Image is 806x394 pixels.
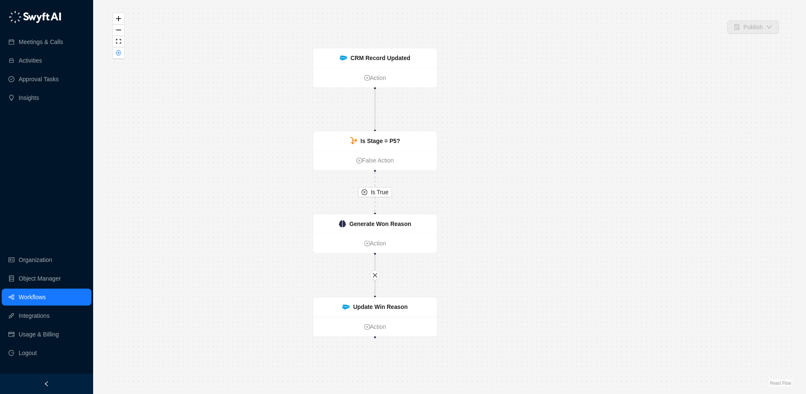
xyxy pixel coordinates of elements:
a: False Action [313,156,437,165]
a: Integrations [19,307,50,324]
button: zoom in [113,13,124,25]
span: left [44,381,50,387]
a: Meetings & Calls [19,33,63,50]
a: Action [313,73,437,83]
span: plus-circle [356,157,362,163]
strong: Update Win Reason [353,304,408,311]
a: Object Manager [19,270,61,287]
div: CRM Record Updatedplus-circleAction [313,48,437,88]
span: close-circle [362,189,367,195]
button: Publish [727,20,779,34]
span: plus-circle [364,75,370,81]
strong: Is Stage = P5? [361,138,400,144]
button: zoom out [113,25,124,36]
a: Action [313,322,437,332]
a: Insights [19,89,39,106]
a: React Flow attribution [770,381,791,386]
button: Is True [358,187,392,197]
img: salesforce-ChMvK6Xa.png [340,55,348,61]
button: fit view [113,36,124,47]
a: Action [313,239,437,248]
a: Usage & Billing [19,326,59,343]
span: close [372,272,378,278]
span: close-circle [116,50,121,55]
span: logout [8,350,14,356]
div: Update Win Reasonplus-circleAction [313,297,437,337]
a: Organization [19,251,52,268]
div: Is Stage = P5?plus-circleFalse Action [313,131,437,171]
img: logo-05li4sbe.png [8,11,61,23]
a: Activities [19,52,42,69]
span: Is True [371,187,389,197]
a: Approval Tasks [19,71,59,88]
div: Generate Won Reasonplus-circleAction [313,214,437,253]
span: plus-circle [364,240,370,246]
iframe: Open customer support [779,366,802,389]
button: close-circle [113,47,124,59]
span: Logout [19,344,37,361]
strong: CRM Record Updated [351,55,410,61]
strong: Generate Won Reason [349,220,411,227]
span: plus-circle [364,324,370,330]
a: Workflows [19,289,46,306]
img: salesforce-ChMvK6Xa.png [342,304,350,309]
